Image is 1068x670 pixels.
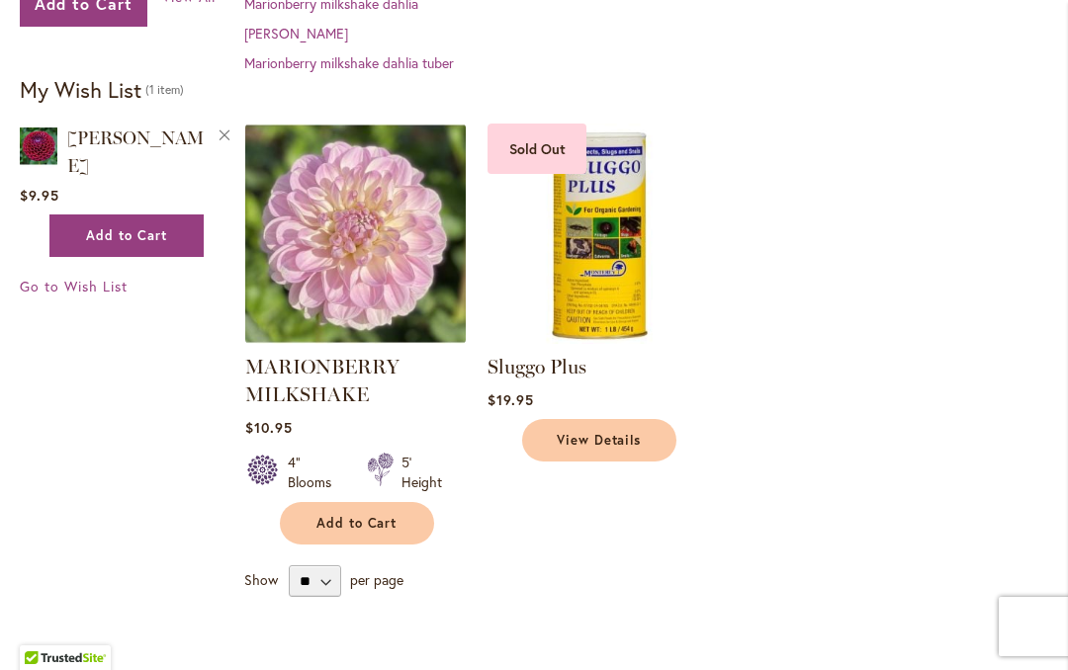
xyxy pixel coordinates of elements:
div: 4" Blooms [288,453,343,492]
a: Sluggo Plus Sold Out [488,329,708,348]
span: View Details [557,432,642,449]
img: Sluggo Plus [488,124,708,344]
iframe: Launch Accessibility Center [15,600,70,655]
img: Ivanetti [20,124,57,168]
img: MARIONBERRY MILKSHAKE [245,124,466,344]
span: Add to Cart [316,515,398,532]
span: per page [350,570,403,589]
a: MARIONBERRY MILKSHAKE [245,329,466,348]
button: Add to Cart [280,502,434,544]
a: Marionberry milkshake dahlia tuber [244,53,454,72]
a: Go to Wish List [20,277,128,296]
button: Add to Cart [49,214,204,257]
div: 5' Height [401,453,442,492]
span: $19.95 [488,390,534,409]
a: Ivanetti [20,124,57,172]
div: Sold Out [488,124,586,174]
span: 1 item [145,82,184,97]
span: $9.95 [20,186,59,205]
span: Add to Cart [86,227,167,244]
a: Sluggo Plus [488,355,586,378]
strong: My Wish List [20,75,141,104]
span: Show [244,570,278,589]
a: [PERSON_NAME] [244,24,348,42]
a: MARIONBERRY MILKSHAKE [245,355,400,406]
span: Go to Wish List [20,277,128,295]
a: [PERSON_NAME] [67,127,204,177]
a: View Details [522,419,676,461]
span: $10.95 [245,418,293,437]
